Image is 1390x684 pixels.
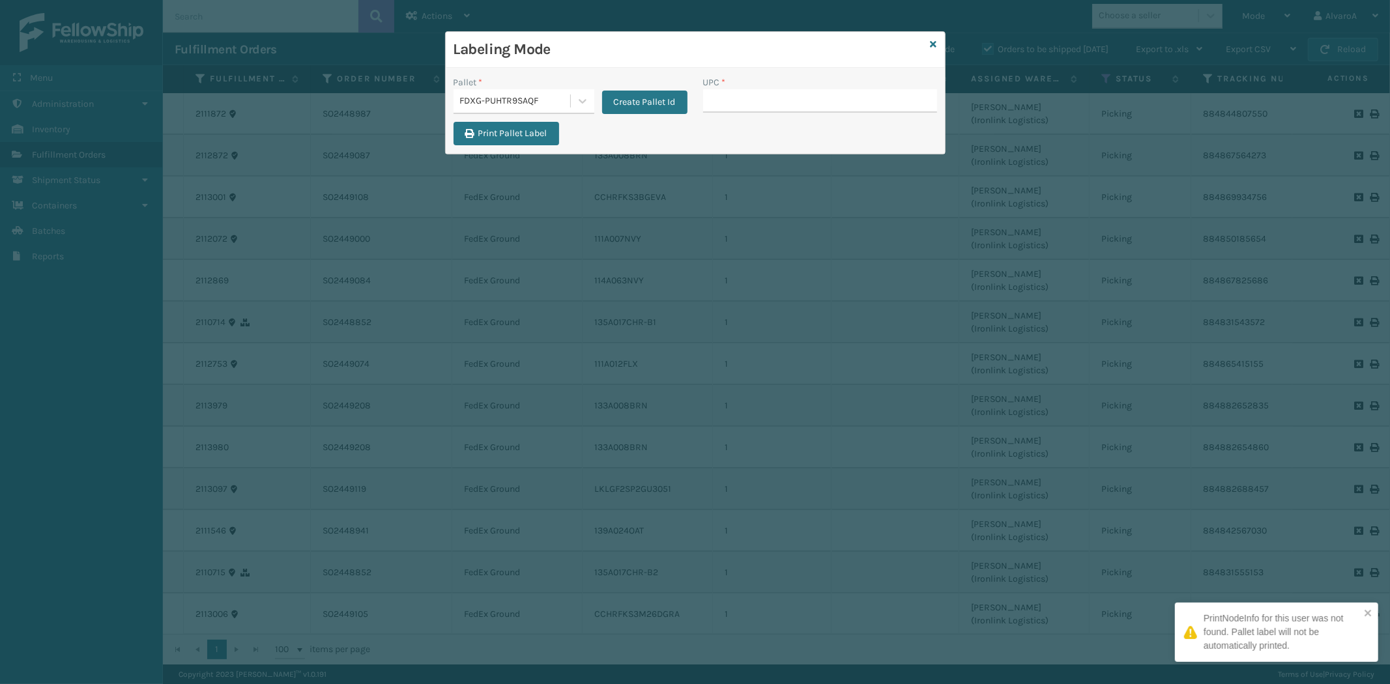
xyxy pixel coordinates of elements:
button: close [1364,608,1373,620]
label: UPC [703,76,726,89]
h3: Labeling Mode [454,40,925,59]
button: Print Pallet Label [454,122,559,145]
div: FDXG-PUHTR9SAQF [460,94,572,108]
div: PrintNodeInfo for this user was not found. Pallet label will not be automatically printed. [1204,612,1360,653]
label: Pallet [454,76,483,89]
button: Create Pallet Id [602,91,688,114]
